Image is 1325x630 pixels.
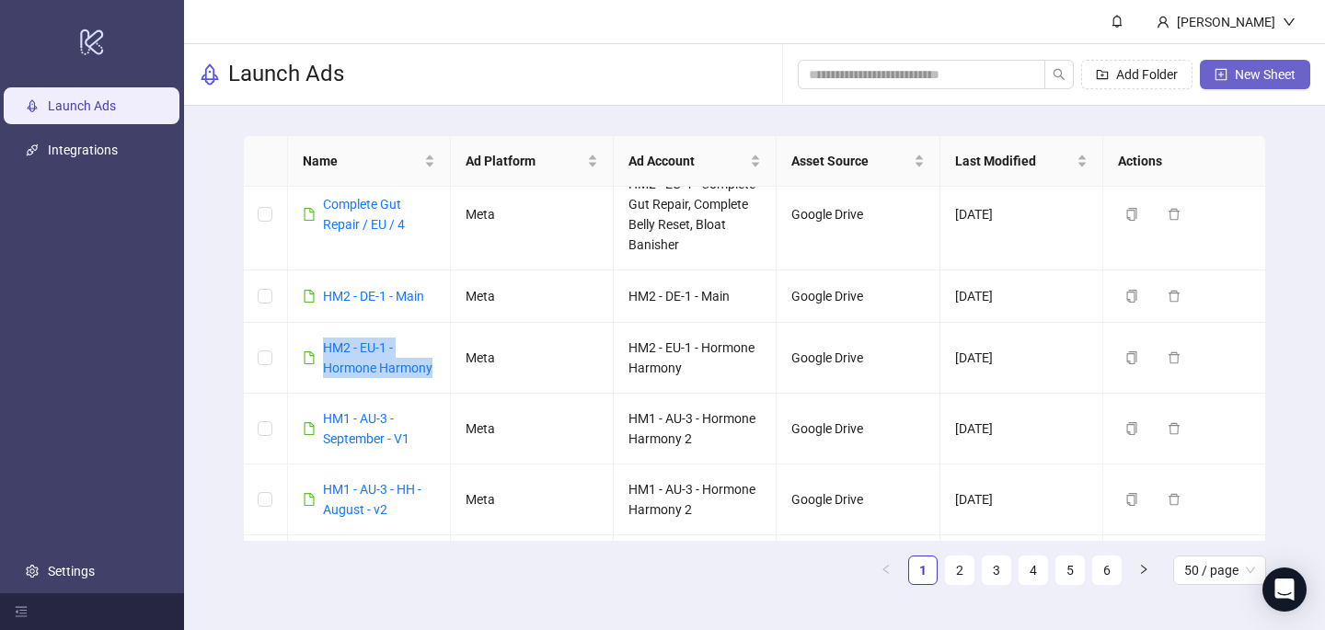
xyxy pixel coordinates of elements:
button: right [1129,556,1158,585]
span: delete [1168,290,1181,303]
li: 3 [982,556,1011,585]
a: 5 [1056,556,1084,584]
td: Meta [451,159,614,270]
span: plus-square [1215,68,1227,81]
h3: Launch Ads [228,60,344,89]
td: [DATE] [940,159,1103,270]
span: file [303,493,316,506]
span: Add Folder [1116,67,1178,82]
span: copy [1125,208,1138,221]
th: Last Modified [940,136,1103,187]
td: Google Drive [777,270,939,323]
span: file [303,351,316,364]
span: 50 / page [1184,556,1255,584]
span: New Sheet [1235,67,1296,82]
span: copy [1125,493,1138,506]
a: Integrations [48,143,118,157]
a: Complete Gut Repair / EU / 4 [323,197,405,232]
span: copy [1125,351,1138,364]
td: HM2 - DE-1 - Main [614,270,777,323]
div: Page Size [1173,556,1266,585]
td: [DATE] [940,464,1103,535]
span: Ad Platform [466,151,583,171]
td: HM1 - AU-3 - Hormone Harmony 2 [614,464,777,535]
td: Meta [451,323,614,394]
span: search [1053,68,1066,81]
span: Name [303,151,421,171]
td: Meta [451,270,614,323]
td: Google Drive [777,323,939,394]
span: file [303,422,316,435]
td: [DATE] [940,270,1103,323]
span: copy [1125,422,1138,435]
td: HM2 - EU-1 - Hormone Harmony [614,323,777,394]
td: HM1 - AU-3 - Hormone Harmony 2 [614,394,777,464]
button: New Sheet [1200,60,1310,89]
li: Previous Page [871,556,901,585]
td: Meta [451,394,614,464]
li: 6 [1092,556,1122,585]
td: Google Drive [777,535,939,606]
span: delete [1168,208,1181,221]
th: Ad Platform [451,136,614,187]
li: 1 [908,556,938,585]
td: [DATE] [940,323,1103,394]
a: HM1 - AU-3 - September - V1 [323,411,409,446]
a: 1 [909,556,937,584]
li: 2 [945,556,974,585]
span: down [1283,16,1296,29]
span: delete [1168,351,1181,364]
a: 4 [1020,556,1047,584]
a: Settings [48,564,95,578]
a: HM2 - DE-1 - Main [323,289,424,304]
span: bell [1111,15,1123,28]
div: Open Intercom Messenger [1262,567,1307,612]
li: 5 [1055,556,1085,585]
td: [DATE] [940,394,1103,464]
span: rocket [199,63,221,86]
span: delete [1168,493,1181,506]
td: HM2 - EU-4 - Complete Gut Repair, Complete Belly Reset, Bloat Banisher [614,159,777,270]
a: HM2 - EU-1 - Hormone Harmony [323,340,432,375]
th: Asset Source [777,136,939,187]
span: file [303,208,316,221]
button: Add Folder [1081,60,1192,89]
span: file [303,290,316,303]
th: Name [288,136,451,187]
span: copy [1125,290,1138,303]
td: HM1 - AU-3 - Hormone Harmony 2 [614,535,777,606]
a: 2 [946,556,974,584]
span: delete [1168,422,1181,435]
div: [PERSON_NAME] [1169,12,1283,32]
td: Meta [451,535,614,606]
span: right [1138,564,1149,575]
th: Actions [1103,136,1266,187]
span: folder-add [1096,68,1109,81]
th: Ad Account [614,136,777,187]
td: [DATE] [940,535,1103,606]
span: menu-fold [15,605,28,618]
a: HM1 - AU-3 - HH - August - v2 [323,482,421,517]
span: left [881,564,892,575]
span: Asset Source [791,151,909,171]
li: Next Page [1129,556,1158,585]
span: user [1157,16,1169,29]
button: left [871,556,901,585]
a: 6 [1093,556,1121,584]
td: Google Drive [777,159,939,270]
a: Launch Ads [48,98,116,113]
td: Google Drive [777,394,939,464]
a: 3 [983,556,1010,584]
td: Google Drive [777,464,939,535]
span: Ad Account [628,151,746,171]
td: Meta [451,464,614,535]
li: 4 [1019,556,1048,585]
span: Last Modified [955,151,1073,171]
